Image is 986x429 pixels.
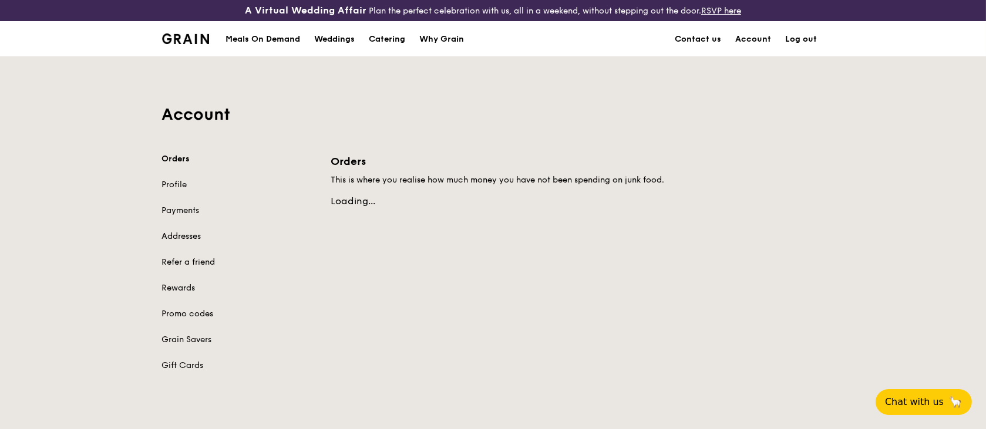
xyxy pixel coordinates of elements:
[162,282,317,294] a: Rewards
[948,395,963,409] span: 🦙
[162,179,317,191] a: Profile
[162,153,317,165] a: Orders
[162,205,317,217] a: Payments
[162,256,317,268] a: Refer a friend
[307,22,362,57] a: Weddings
[162,334,317,346] a: Grain Savers
[245,5,366,16] h3: A Virtual Wedding Affair
[885,395,944,409] span: Chat with us
[331,174,707,186] h5: This is where you realise how much money you have not been spending on junk food.
[162,360,317,371] a: Gift Cards
[362,22,412,57] a: Catering
[162,21,210,56] a: GrainGrain
[331,153,707,207] div: Loading...
[729,22,779,57] a: Account
[162,33,210,44] img: Grain
[419,22,464,57] div: Why Grain
[314,22,355,57] div: Weddings
[876,389,972,415] button: Chat with us🦙
[412,22,471,57] a: Why Grain
[779,22,825,57] a: Log out
[226,22,300,57] div: Meals On Demand
[164,5,822,16] div: Plan the perfect celebration with us, all in a weekend, without stepping out the door.
[162,231,317,242] a: Addresses
[668,22,729,57] a: Contact us
[369,22,405,57] div: Catering
[162,308,317,320] a: Promo codes
[162,104,825,125] h1: Account
[701,6,741,16] a: RSVP here
[331,153,707,170] h1: Orders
